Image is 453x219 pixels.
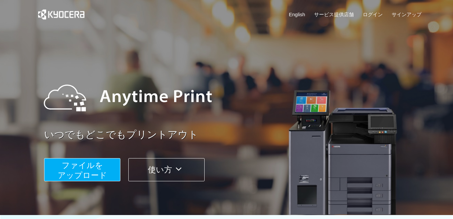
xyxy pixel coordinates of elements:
[392,11,421,18] a: サインアップ
[314,11,354,18] a: サービス提供店舗
[363,11,383,18] a: ログイン
[289,11,305,18] a: English
[44,158,120,181] button: ファイルを​​アップロード
[128,158,205,181] button: 使い方
[58,161,107,180] span: ファイルを ​​アップロード
[44,128,425,142] a: いつでもどこでもプリントアウト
